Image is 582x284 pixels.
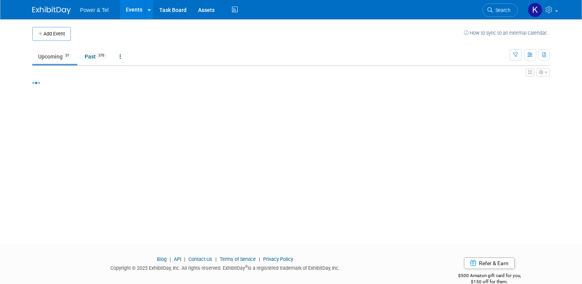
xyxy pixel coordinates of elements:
img: ExhibitDay [32,7,71,14]
span: | [182,256,187,262]
div: Copyright © 2025 ExhibitDay, Inc. All rights reserved. ExhibitDay is a registered trademark of Ex... [32,263,417,272]
sup: ® [245,264,248,269]
button: Add Event [32,27,71,41]
a: How to sync to an external calendar... [464,30,550,36]
span: 31 [63,53,72,58]
img: Kelley Hood [528,3,542,17]
span: Search [493,7,510,13]
a: Search [482,3,518,17]
span: 376 [96,53,107,58]
span: | [213,256,218,262]
a: Refer & Earn [464,257,515,269]
a: Upcoming31 [32,49,77,64]
a: Terms of Service [220,256,256,262]
a: Past376 [79,49,112,64]
a: Contact Us [188,256,212,262]
a: Privacy Policy [263,256,293,262]
span: | [257,256,262,262]
span: | [168,256,173,262]
span: Power & Tel [80,7,108,13]
img: loading... [32,82,40,84]
a: Blog [157,256,167,262]
a: API [174,256,181,262]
